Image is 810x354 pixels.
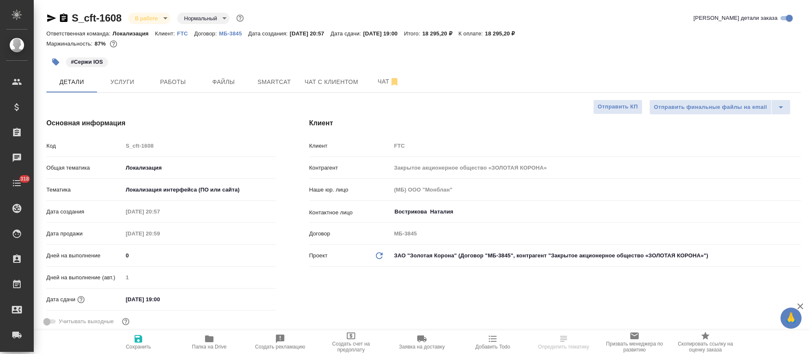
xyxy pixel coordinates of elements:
p: Дата создания [46,208,123,216]
span: 318 [15,175,34,183]
input: Пустое поле [123,227,197,240]
p: 18 295,20 ₽ [422,30,459,37]
button: Отправить финальные файлы на email [649,100,772,115]
p: 18 295,20 ₽ [485,30,521,37]
p: Дата сдачи [46,295,76,304]
button: Скопировать ссылку для ЯМессенджера [46,13,57,23]
p: Ответственная команда: [46,30,113,37]
button: В работе [132,15,160,22]
p: Контактное лицо [309,208,391,217]
span: [PERSON_NAME] детали заказа [694,14,778,22]
button: Заявка на доставку [386,330,457,354]
button: Скопировать ссылку на оценку заказа [670,330,741,354]
button: Скопировать ссылку [59,13,69,23]
p: [DATE] 19:00 [363,30,404,37]
input: ✎ Введи что-нибудь [123,293,197,305]
input: Пустое поле [391,184,801,196]
p: Наше юр. лицо [309,186,391,194]
span: Услуги [102,77,143,87]
button: Определить тематику [528,330,599,354]
button: Open [796,211,798,213]
a: МБ-3845 [219,30,248,37]
button: Создать рекламацию [245,330,316,354]
h4: Основная информация [46,118,275,128]
button: Добавить Todo [457,330,528,354]
button: Призвать менеджера по развитию [599,330,670,354]
span: Файлы [203,77,244,87]
p: Код [46,142,123,150]
p: Локализация [113,30,155,37]
h4: Клиент [309,118,801,128]
button: Нормальный [181,15,219,22]
p: Проект [309,251,328,260]
span: Smartcat [254,77,294,87]
div: Локализация [123,161,275,175]
p: Дней на выполнение [46,251,123,260]
input: Пустое поле [123,271,275,284]
p: Тематика [46,186,123,194]
span: Чат с клиентом [305,77,358,87]
button: Выбери, если сб и вс нужно считать рабочими днями для выполнения заказа. [120,316,131,327]
div: split button [649,100,791,115]
svg: Отписаться [389,77,400,87]
span: 🙏 [784,309,798,327]
span: Сержи IOS [65,58,109,65]
span: Добавить Todo [475,344,510,350]
span: Отправить финальные файлы на email [654,103,767,112]
span: Отправить КП [598,102,638,112]
span: Чат [368,76,409,87]
input: Пустое поле [391,162,801,174]
p: Дата продажи [46,230,123,238]
p: Договор [309,230,391,238]
p: Клиент: [155,30,177,37]
button: Добавить тэг [46,53,65,71]
input: Пустое поле [391,140,801,152]
span: Папка на Drive [192,344,227,350]
button: 1953.00 RUB; [108,38,119,49]
p: [DATE] 20:57 [290,30,331,37]
span: Определить тематику [538,344,589,350]
input: Пустое поле [123,140,275,152]
p: #Сержи IOS [71,58,103,66]
button: Создать счет на предоплату [316,330,386,354]
p: Общая тематика [46,164,123,172]
button: Папка на Drive [174,330,245,354]
span: Сохранить [126,344,151,350]
div: В работе [177,13,229,24]
span: Призвать менеджера по развитию [604,341,665,353]
input: Пустое поле [123,205,197,218]
div: В работе [128,13,170,24]
button: Доп статусы указывают на важность/срочность заказа [235,13,246,24]
span: Создать счет на предоплату [321,341,381,353]
span: Учитывать выходные [59,317,114,326]
p: Контрагент [309,164,391,172]
p: Дата сдачи: [330,30,363,37]
a: 318 [2,173,32,194]
div: ЗАО "Золотая Корона" (Договор "МБ-3845", контрагент "Закрытое акционерное общество «ЗОЛОТАЯ КОРОН... [391,249,801,263]
p: Дней на выполнение (авт.) [46,273,123,282]
button: 🙏 [780,308,802,329]
p: Дата создания: [248,30,289,37]
span: Работы [153,77,193,87]
a: FTC [177,30,194,37]
p: Итого: [404,30,422,37]
span: Скопировать ссылку на оценку заказа [675,341,736,353]
input: ✎ Введи что-нибудь [123,249,275,262]
p: Клиент [309,142,391,150]
button: Сохранить [103,330,174,354]
button: Если добавить услуги и заполнить их объемом, то дата рассчитается автоматически [76,294,86,305]
a: S_cft-1608 [72,12,121,24]
div: Локализация интерфейса (ПО или сайта) [123,183,275,197]
p: 87% [94,41,108,47]
span: Создать рекламацию [255,344,305,350]
p: Маржинальность: [46,41,94,47]
p: Договор: [194,30,219,37]
button: Отправить КП [593,100,643,114]
p: К оплате: [459,30,485,37]
span: Заявка на доставку [399,344,445,350]
span: Детали [51,77,92,87]
input: Пустое поле [391,227,801,240]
